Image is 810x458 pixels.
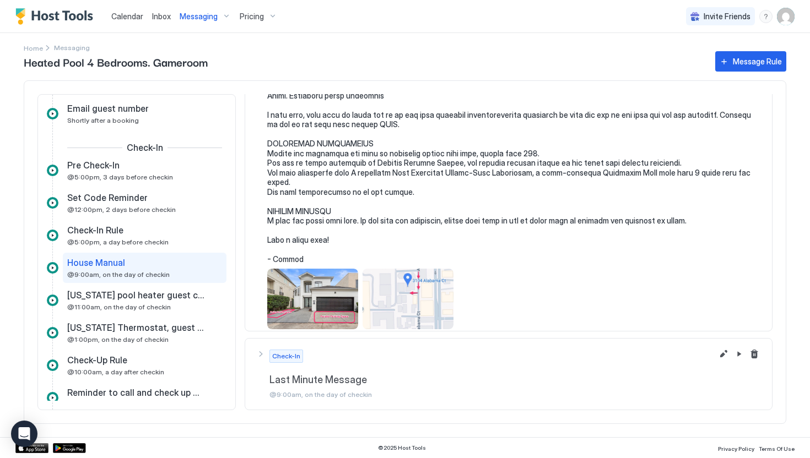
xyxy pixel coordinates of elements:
[67,103,149,114] span: Email guest number
[67,400,165,408] span: @12:00pm, a day after checkin
[67,322,204,333] span: [US_STATE] Thermostat, guest checking in
[67,335,169,343] span: @1:00pm, on the day of checkin
[269,390,761,399] span: @9:00am, on the day of checkin
[24,44,43,52] span: Home
[240,12,264,21] span: Pricing
[152,10,171,22] a: Inbox
[363,269,453,329] div: View image
[759,442,795,454] a: Terms Of Use
[732,347,746,361] button: Pause Message Rule
[67,238,169,246] span: @5:00pm, a day before checkin
[53,443,86,453] a: Google Play Store
[67,225,123,236] span: Check-In Rule
[717,347,730,361] button: Edit message rule
[180,12,218,21] span: Messaging
[269,374,761,386] span: Last Minute Message
[111,10,143,22] a: Calendar
[378,444,426,451] span: © 2025 Host Tools
[67,160,120,171] span: Pre Check-In
[67,173,173,181] span: @5:00pm, 3 days before checkin
[715,51,786,72] button: Message Rule
[272,351,300,361] span: Check-In
[67,387,204,398] span: Reminder to call and check up on guest
[67,257,125,268] span: House Manual
[67,205,176,214] span: @12:00pm, 2 days before checkin
[67,290,204,301] span: [US_STATE] pool heater guest checking in
[15,443,48,453] a: App Store
[127,142,163,153] span: Check-In
[245,339,772,410] button: Check-InLast Minute Message@9:00am, on the day of checkin
[733,56,782,67] div: Message Rule
[67,270,170,279] span: @9:00am, on the day of checkin
[67,192,148,203] span: Set Code Reminder
[24,53,704,70] span: Heated Pool 4 Bedrooms. Gameroom
[111,12,143,21] span: Calendar
[54,43,90,52] span: Breadcrumb
[777,8,795,25] div: User profile
[67,116,139,124] span: Shortly after a booking
[748,347,761,361] button: Delete message rule
[15,8,98,25] a: Host Tools Logo
[718,445,754,452] span: Privacy Policy
[759,10,773,23] div: menu
[759,445,795,452] span: Terms Of Use
[11,421,37,447] div: Open Intercom Messenger
[704,12,750,21] span: Invite Friends
[67,303,171,311] span: @11:00am, on the day of checkin
[24,42,43,53] a: Home
[267,269,358,329] div: View image
[67,368,164,376] span: @10:00am, a day after checkin
[24,42,43,53] div: Breadcrumb
[67,355,127,366] span: Check-Up Rule
[718,442,754,454] a: Privacy Policy
[152,12,171,21] span: Inbox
